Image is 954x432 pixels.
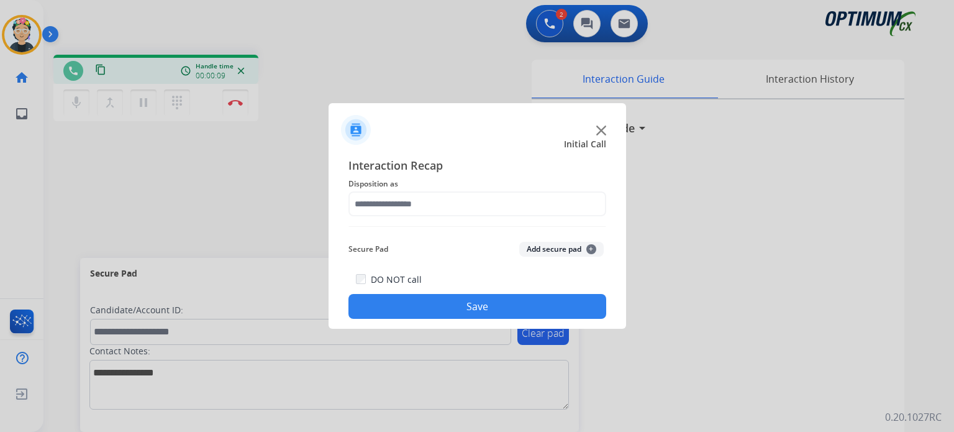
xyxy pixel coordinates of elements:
img: contactIcon [341,115,371,145]
p: 0.20.1027RC [885,410,942,425]
span: Initial Call [564,138,606,150]
img: contact-recap-line.svg [348,226,606,227]
button: Save [348,294,606,319]
span: Secure Pad [348,242,388,257]
button: Add secure pad+ [519,242,604,257]
span: Interaction Recap [348,157,606,177]
label: DO NOT call [371,273,422,286]
span: + [586,244,596,254]
span: Disposition as [348,177,606,191]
